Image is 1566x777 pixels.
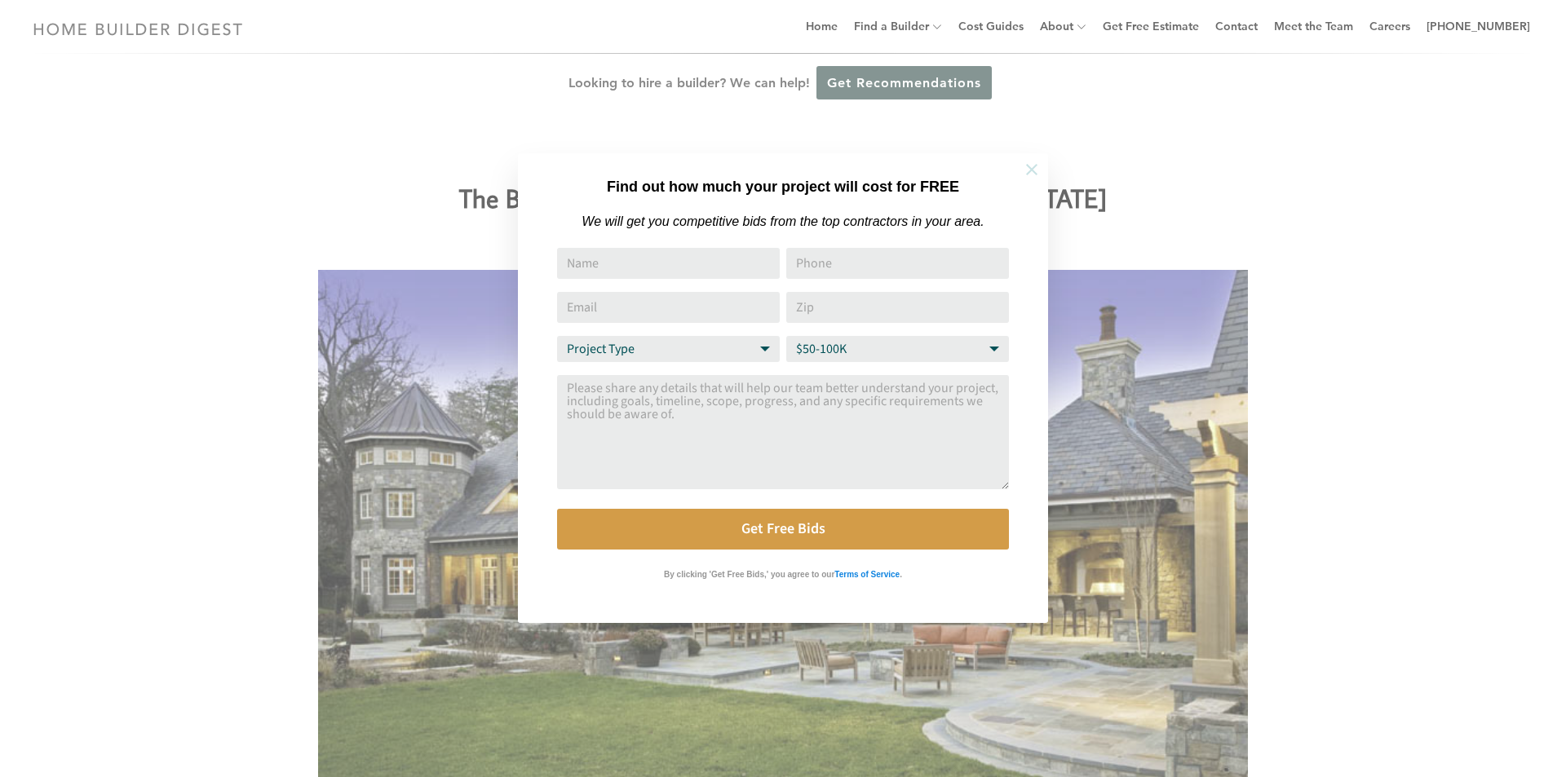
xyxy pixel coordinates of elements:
strong: By clicking 'Get Free Bids,' you agree to our [664,570,834,579]
em: We will get you competitive bids from the top contractors in your area. [582,214,984,228]
iframe: Drift Widget Chat Controller [1253,660,1546,757]
input: Zip [786,292,1009,323]
input: Name [557,248,780,279]
strong: Terms of Service [834,570,900,579]
button: Close [1003,141,1060,198]
select: Project Type [557,336,780,362]
textarea: Comment or Message [557,375,1009,489]
button: Get Free Bids [557,509,1009,550]
a: Terms of Service [834,566,900,580]
select: Budget Range [786,336,1009,362]
strong: Find out how much your project will cost for FREE [607,179,959,195]
input: Email Address [557,292,780,323]
strong: . [900,570,902,579]
input: Phone [786,248,1009,279]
